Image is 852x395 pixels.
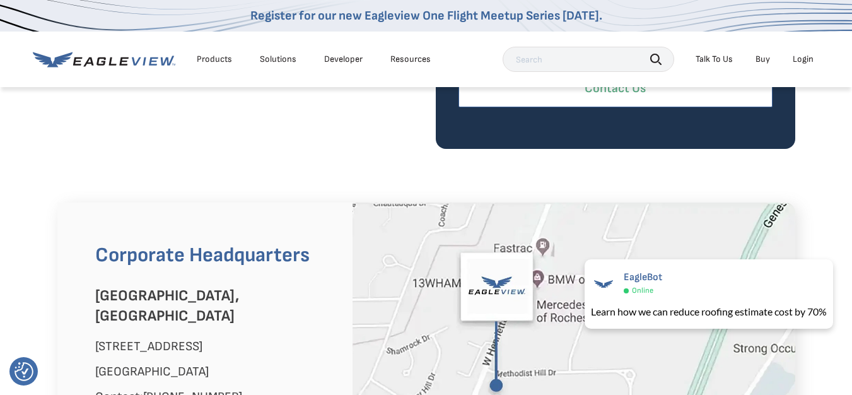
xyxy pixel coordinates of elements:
[624,271,662,283] span: EagleBot
[458,69,773,108] input: Contact Us
[250,8,602,23] a: Register for our new Eagleview One Flight Meetup Series [DATE].
[632,286,653,295] span: Online
[95,286,334,326] h3: [GEOGRAPHIC_DATA], [GEOGRAPHIC_DATA]
[591,304,827,319] div: Learn how we can reduce roofing estimate cost by 70%
[95,362,334,382] p: [GEOGRAPHIC_DATA]
[503,47,674,72] input: Search
[15,362,33,381] button: Consent Preferences
[696,54,733,65] div: Talk To Us
[260,54,296,65] div: Solutions
[95,336,334,357] p: [STREET_ADDRESS]
[324,54,363,65] a: Developer
[95,240,334,271] h2: Corporate Headquarters
[756,54,770,65] a: Buy
[793,54,814,65] div: Login
[15,362,33,381] img: Revisit consent button
[197,54,232,65] div: Products
[591,271,616,297] img: EagleBot
[390,54,431,65] div: Resources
